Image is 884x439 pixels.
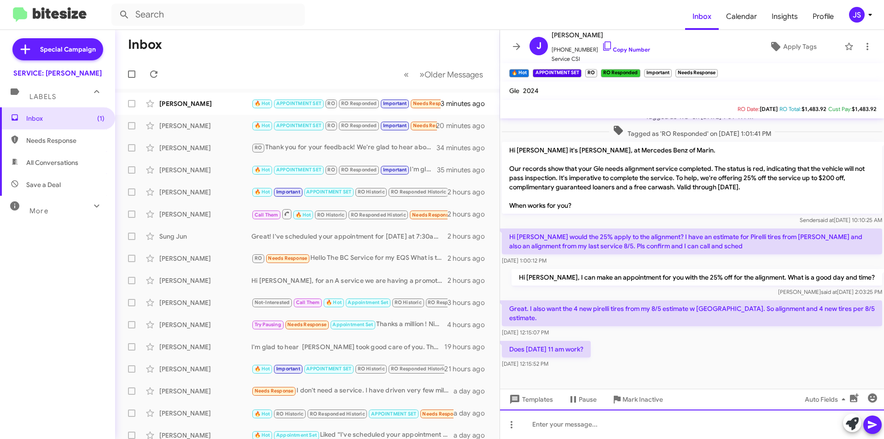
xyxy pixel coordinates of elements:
[783,38,817,55] span: Apply Tags
[448,210,492,219] div: 2 hours ago
[419,69,425,80] span: »
[448,232,492,241] div: 2 hours ago
[805,391,849,408] span: Auto Fields
[579,391,597,408] span: Pause
[778,288,882,295] span: [PERSON_NAME] [DATE] 2:03:25 PM
[26,136,105,145] span: Needs Response
[414,65,489,84] button: Next
[719,3,764,30] span: Calendar
[821,288,837,295] span: said at
[251,164,437,175] div: I'm glad to hear that! If you need any maintenance or repairs in the future, feel free to reach out.
[159,276,251,285] div: [PERSON_NAME]
[536,39,541,53] span: J
[502,300,882,326] p: Great. I also want the 4 new pirelli tires from my 8/5 estimate w [GEOGRAPHIC_DATA]. So alignment...
[448,187,492,197] div: 2 hours ago
[800,217,882,223] span: Sender [DATE] 10:10:25 AM
[371,411,416,417] span: APPOINTMENT SET
[159,409,251,418] div: [PERSON_NAME]
[306,366,351,372] span: APPOINTMENT SET
[251,253,448,263] div: Hello The BC Service for my EQS What is the price of that service, also, are there any specials o...
[398,65,414,84] button: Previous
[764,3,805,30] span: Insights
[444,342,492,351] div: 19 hours ago
[255,432,270,438] span: 🔥 Hot
[40,45,96,54] span: Special Campaign
[255,366,270,372] span: 🔥 Hot
[159,232,251,241] div: Sung Jun
[276,100,321,106] span: APPOINTMENT SET
[454,386,492,396] div: a day ago
[805,3,841,30] span: Profile
[500,391,560,408] button: Templates
[251,208,448,220] div: Inbound Call
[428,299,483,305] span: RO Responded Historic
[395,299,422,305] span: RO Historic
[29,207,48,215] span: More
[26,180,61,189] span: Save a Deal
[422,411,461,417] span: Needs Response
[609,125,775,138] span: Tagged as 'RO Responded' on [DATE] 1:01:41 PM
[507,391,553,408] span: Templates
[383,123,407,129] span: Important
[159,210,251,219] div: [PERSON_NAME]
[97,114,105,123] span: (1)
[560,391,604,408] button: Pause
[585,69,597,77] small: RO
[818,217,834,223] span: said at
[685,3,719,30] a: Inbox
[251,363,444,374] div: Thanks See you then
[255,388,294,394] span: Needs Response
[310,411,365,417] span: RO Responded Historic
[251,342,444,351] div: I'm glad to hear [PERSON_NAME] took good care of you. Thanks for your patience with getting the p...
[358,366,385,372] span: RO Historic
[306,189,351,195] span: APPOINTMENT SET
[159,121,251,130] div: [PERSON_NAME]
[29,93,56,101] span: Labels
[327,123,335,129] span: RO
[852,105,877,112] span: $1,483.92
[745,38,840,55] button: Apply Tags
[159,386,251,396] div: [PERSON_NAME]
[276,411,303,417] span: RO Historic
[738,105,760,112] span: RO Date:
[399,65,489,84] nav: Page navigation example
[675,69,718,77] small: Needs Response
[255,212,279,218] span: Call Them
[552,54,650,64] span: Service CSI
[255,322,281,328] span: Try Pausing
[454,409,492,418] div: a day ago
[502,329,549,336] span: [DATE] 12:15:07 PM
[552,29,650,41] span: [PERSON_NAME]
[13,69,102,78] div: SERVICE: [PERSON_NAME]
[604,391,670,408] button: Mark Inactive
[512,269,882,286] p: Hi [PERSON_NAME], I can make an appointment for you with the 25% off for the alignment. What is a...
[412,212,451,218] span: Needs Response
[255,123,270,129] span: 🔥 Hot
[341,123,377,129] span: RO Responded
[276,123,321,129] span: APPOINTMENT SET
[251,297,448,308] div: I've scheduled your appointment for the service [DATE] at 9 AM. Thank you, and we'll see you then!
[437,121,492,130] div: 20 minutes ago
[255,255,262,261] span: RO
[326,299,342,305] span: 🔥 Hot
[502,142,882,214] p: Hi [PERSON_NAME] it's [PERSON_NAME], at Mercedes Benz of Marin. Our records show that your Gle ne...
[341,167,377,173] span: RO Responded
[502,360,548,367] span: [DATE] 12:15:52 PM
[159,364,251,374] div: [PERSON_NAME]
[601,69,640,77] small: RO Responded
[255,411,270,417] span: 🔥 Hot
[533,69,581,77] small: APPOINTMENT SET
[622,391,663,408] span: Mark Inactive
[251,142,437,153] div: Thank you for your feedback! We're glad to hear about your positive experience. If you need to sc...
[159,143,251,152] div: [PERSON_NAME]
[447,320,492,329] div: 4 hours ago
[552,41,650,54] span: [PHONE_NUMBER]
[26,158,78,167] span: All Conversations
[602,46,650,53] a: Copy Number
[159,320,251,329] div: [PERSON_NAME]
[276,366,300,372] span: Important
[348,299,388,305] span: Appointment Set
[159,254,251,263] div: [PERSON_NAME]
[760,105,778,112] span: [DATE]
